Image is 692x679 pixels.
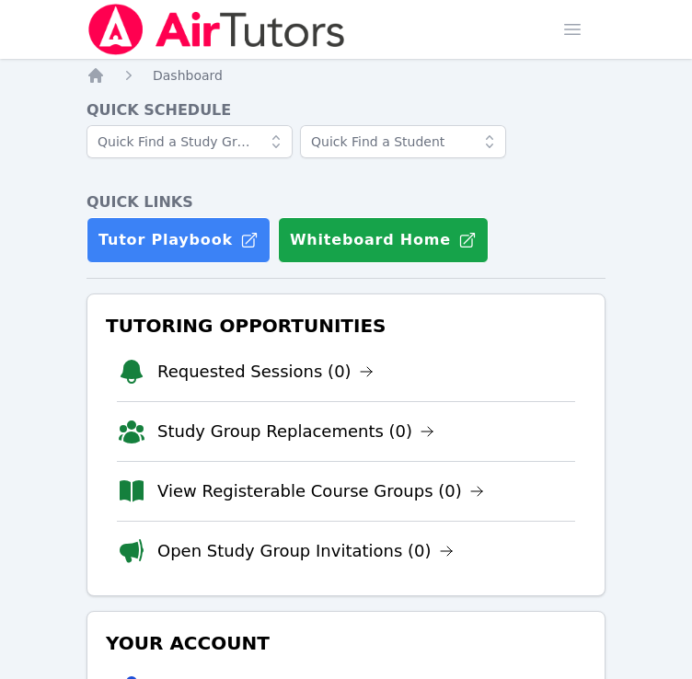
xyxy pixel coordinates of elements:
[157,538,454,564] a: Open Study Group Invitations (0)
[300,125,506,158] input: Quick Find a Student
[86,99,605,121] h4: Quick Schedule
[157,419,434,444] a: Study Group Replacements (0)
[157,359,374,385] a: Requested Sessions (0)
[157,478,484,504] a: View Registerable Course Groups (0)
[153,68,223,83] span: Dashboard
[86,4,347,55] img: Air Tutors
[102,627,590,660] h3: Your Account
[86,125,293,158] input: Quick Find a Study Group
[153,66,223,85] a: Dashboard
[102,309,590,342] h3: Tutoring Opportunities
[86,66,605,85] nav: Breadcrumb
[86,191,605,213] h4: Quick Links
[86,217,271,263] a: Tutor Playbook
[278,217,489,263] button: Whiteboard Home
